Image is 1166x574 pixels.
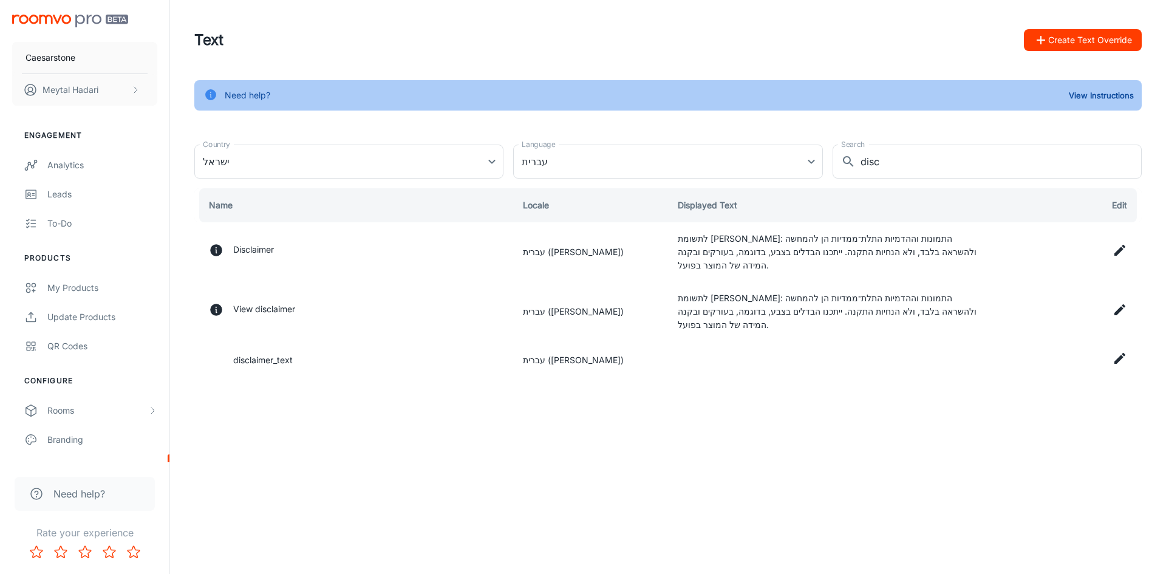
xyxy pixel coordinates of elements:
svg: Message appearing in an alert snackbar that prompts the user to click on the snackbar to open a d... [209,302,223,317]
td: לתשומת [PERSON_NAME]: התמונות וההדמיות התלת־ממדיות הן להמחשה ולהשראה בלבד, ולא הנחיות התקנה. ייתכ... [668,282,987,341]
td: עברית ([PERSON_NAME]) [513,282,668,341]
input: Search to filter [861,145,1142,179]
p: disclaimer_text [233,354,293,367]
div: Need help? [225,84,270,107]
th: Edit [987,188,1142,222]
div: עברית [513,145,822,179]
p: Caesarstone [26,51,75,64]
p: Meytal Hadari [43,83,98,97]
label: Language [522,139,556,149]
div: Leads [47,188,157,201]
label: Search [841,139,865,149]
div: To-do [47,217,157,230]
label: Country [203,139,230,149]
p: Disclaimer [233,243,274,261]
button: Create Text Override [1024,29,1142,51]
button: Caesarstone [12,42,157,73]
th: Displayed Text [668,188,987,222]
th: Name [194,188,513,222]
td: עברית ([PERSON_NAME]) [513,341,668,379]
button: View Instructions [1066,86,1137,104]
button: Meytal Hadari [12,74,157,106]
td: עברית ([PERSON_NAME]) [513,222,668,282]
img: Roomvo PRO Beta [12,15,128,27]
div: QR Codes [47,340,157,353]
td: לתשומת [PERSON_NAME]: התמונות וההדמיות התלת־ממדיות הן להמחשה ולהשראה בלבד, ולא הנחיות התקנה. ייתכ... [668,222,987,282]
p: View disclaimer [233,302,295,321]
div: Rooms [47,404,148,417]
h1: Text [194,29,223,51]
th: Locale [513,188,668,222]
svg: Label title on disclaimer notification [209,243,223,258]
div: ישראל [194,145,503,179]
div: Analytics [47,159,157,172]
div: My Products [47,281,157,295]
div: Update Products [47,310,157,324]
